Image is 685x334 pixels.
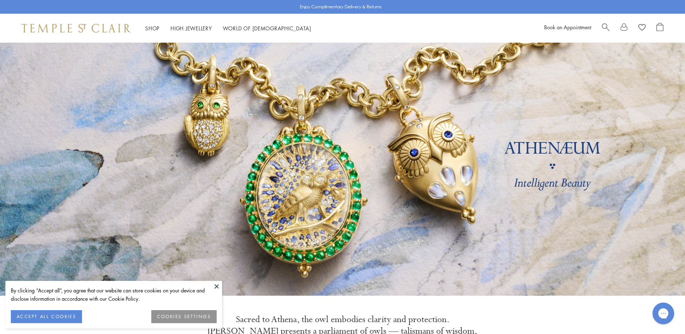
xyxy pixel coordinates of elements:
a: World of [DEMOGRAPHIC_DATA]World of [DEMOGRAPHIC_DATA] [223,25,311,32]
button: COOKIES SETTINGS [151,310,217,323]
p: Enjoy Complimentary Delivery & Returns [300,3,382,10]
a: Book an Appointment [544,23,591,31]
div: By clicking “Accept all”, you agree that our website can store cookies on your device and disclos... [11,286,217,303]
a: Search [602,23,610,34]
iframe: Gorgias live chat messenger [649,300,678,327]
a: ShopShop [145,25,160,32]
nav: Main navigation [145,24,311,33]
a: Open Shopping Bag [656,23,663,34]
a: View Wishlist [638,23,646,34]
button: ACCEPT ALL COOKIES [11,310,82,323]
a: High JewelleryHigh Jewellery [170,25,212,32]
img: Temple St. Clair [22,24,131,33]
